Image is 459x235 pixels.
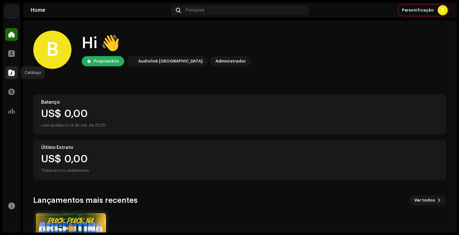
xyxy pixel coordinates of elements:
h3: Lançamentos mais recentes [33,195,138,205]
div: Proprietário [94,57,119,65]
div: Last update on 9 de out. de 2025 [41,121,438,129]
span: Personificação [402,8,434,13]
div: Último Extrato [41,145,438,150]
div: There are no statements [41,167,89,174]
div: Home [31,8,168,13]
span: Pesquisa [186,8,204,13]
img: 730b9dfe-18b5-4111-b483-f30b0c182d82 [5,5,18,18]
div: Audiolink [GEOGRAPHIC_DATA] [138,57,203,65]
re-o-card-value: Balanço [33,94,446,135]
div: Hi 👋 [82,33,251,54]
span: Ver todos [414,194,435,207]
div: Administrador [215,57,246,65]
div: B [33,31,71,69]
button: Ver todos [409,195,446,205]
div: B [438,5,448,15]
re-o-card-value: Último Extrato [33,140,446,180]
div: Balanço [41,100,438,105]
img: 730b9dfe-18b5-4111-b483-f30b0c182d82 [128,57,136,65]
